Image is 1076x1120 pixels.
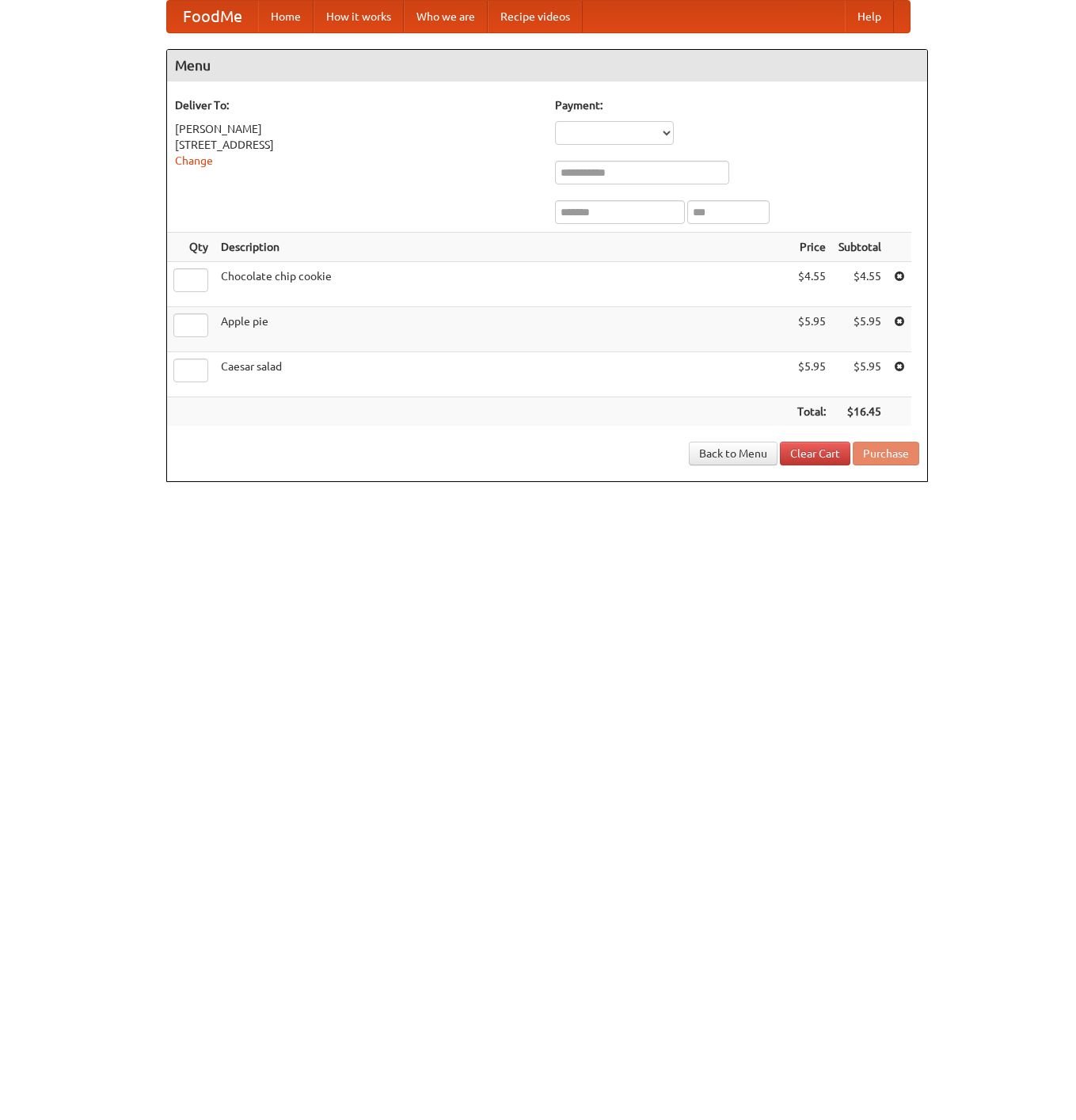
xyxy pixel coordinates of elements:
[791,397,832,427] th: Total:
[780,442,850,465] a: Clear Cart
[689,442,778,465] a: Back to Menu
[791,262,832,307] td: $4.55
[832,397,888,427] th: $16.45
[853,442,919,465] button: Purchase
[404,1,488,32] a: Who we are
[215,307,791,352] td: Apple pie
[488,1,583,32] a: Recipe videos
[215,233,791,262] th: Description
[167,233,215,262] th: Qty
[791,352,832,397] td: $5.95
[832,352,888,397] td: $5.95
[215,262,791,307] td: Chocolate chip cookie
[832,233,888,262] th: Subtotal
[175,97,539,113] h5: Deliver To:
[791,307,832,352] td: $5.95
[175,121,539,137] div: [PERSON_NAME]
[167,1,258,32] a: FoodMe
[175,154,213,167] a: Change
[175,137,539,153] div: [STREET_ADDRESS]
[258,1,314,32] a: Home
[215,352,791,397] td: Caesar salad
[555,97,919,113] h5: Payment:
[314,1,404,32] a: How it works
[167,50,927,82] h4: Menu
[791,233,832,262] th: Price
[832,262,888,307] td: $4.55
[845,1,894,32] a: Help
[832,307,888,352] td: $5.95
